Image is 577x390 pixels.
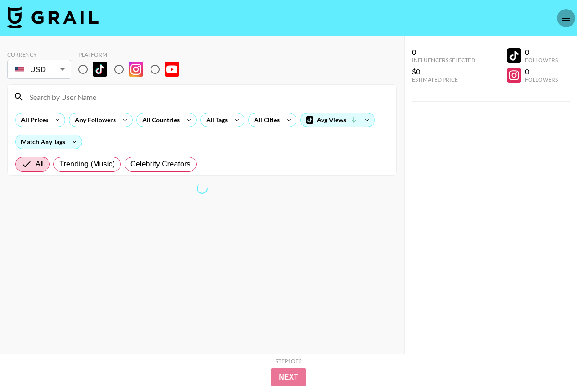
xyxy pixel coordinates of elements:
[24,89,391,104] input: Search by User Name
[525,47,558,57] div: 0
[531,344,566,379] iframe: Drift Widget Chat Controller
[196,182,208,194] span: Refreshing bookers, clients, countries, tags, cities, talent, talent...
[249,113,281,127] div: All Cities
[412,76,475,83] div: Estimated Price
[412,57,475,63] div: Influencers Selected
[276,358,302,364] div: Step 1 of 2
[412,67,475,76] div: $0
[16,135,82,149] div: Match Any Tags
[129,62,143,77] img: Instagram
[165,62,179,77] img: YouTube
[7,51,71,58] div: Currency
[557,9,575,27] button: open drawer
[16,113,50,127] div: All Prices
[137,113,182,127] div: All Countries
[36,159,44,170] span: All
[93,62,107,77] img: TikTok
[201,113,229,127] div: All Tags
[525,67,558,76] div: 0
[130,159,191,170] span: Celebrity Creators
[525,57,558,63] div: Followers
[301,113,374,127] div: Avg Views
[59,159,115,170] span: Trending (Music)
[271,368,306,386] button: Next
[9,62,69,78] div: USD
[412,47,475,57] div: 0
[525,76,558,83] div: Followers
[7,6,99,28] img: Grail Talent
[78,51,187,58] div: Platform
[69,113,118,127] div: Any Followers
